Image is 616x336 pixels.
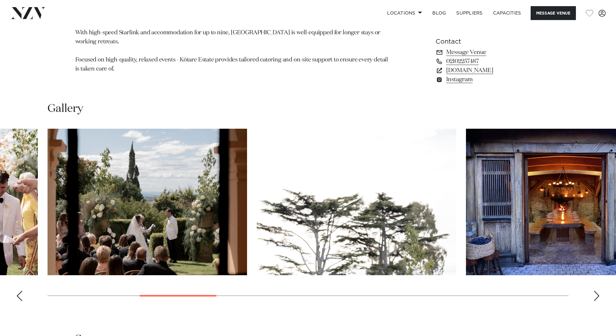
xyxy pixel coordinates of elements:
swiper-slide: 4 / 17 [48,129,247,275]
button: Message Venue [531,6,576,20]
h6: Contact [436,37,541,47]
a: Instagram [436,75,541,84]
a: BLOG [427,6,451,20]
img: nzv-logo.png [10,7,46,19]
a: SUPPLIERS [451,6,488,20]
a: [DOMAIN_NAME] [436,66,541,75]
swiper-slide: 5 / 17 [257,129,456,275]
a: Message Venue [436,48,541,57]
a: Locations [382,6,427,20]
a: 02102257487 [436,57,541,66]
h2: Gallery [48,102,83,116]
a: Capacities [488,6,526,20]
